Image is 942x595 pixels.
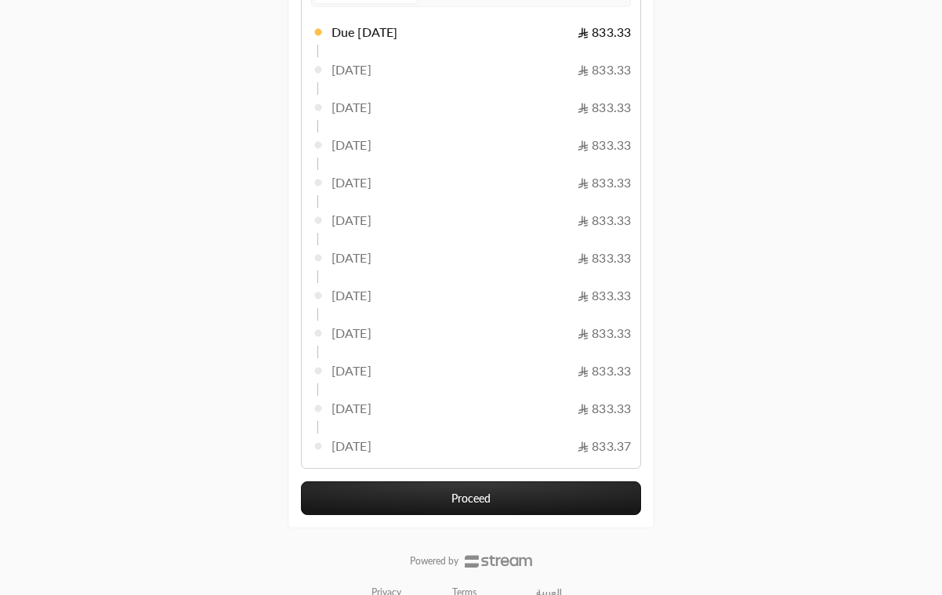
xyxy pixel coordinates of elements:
[332,136,371,154] span: [DATE]
[578,249,631,267] span: 833.33
[578,136,631,154] span: 833.33
[332,98,371,117] span: [DATE]
[332,173,371,192] span: [DATE]
[332,60,371,79] span: [DATE]
[578,60,631,79] span: 833.33
[578,173,631,192] span: 833.33
[332,324,371,343] span: [DATE]
[578,399,631,418] span: 833.33
[332,361,371,380] span: [DATE]
[578,211,631,230] span: 833.33
[578,361,631,380] span: 833.33
[301,481,641,515] button: Proceed
[410,555,458,568] p: Powered by
[578,286,631,305] span: 833.33
[332,286,371,305] span: [DATE]
[332,437,371,455] span: [DATE]
[332,399,371,418] span: [DATE]
[332,249,371,267] span: [DATE]
[578,23,631,42] span: 833.33
[578,98,631,117] span: 833.33
[332,211,371,230] span: [DATE]
[578,324,631,343] span: 833.33
[578,437,631,455] span: 833.37
[332,23,397,42] span: Due [DATE]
